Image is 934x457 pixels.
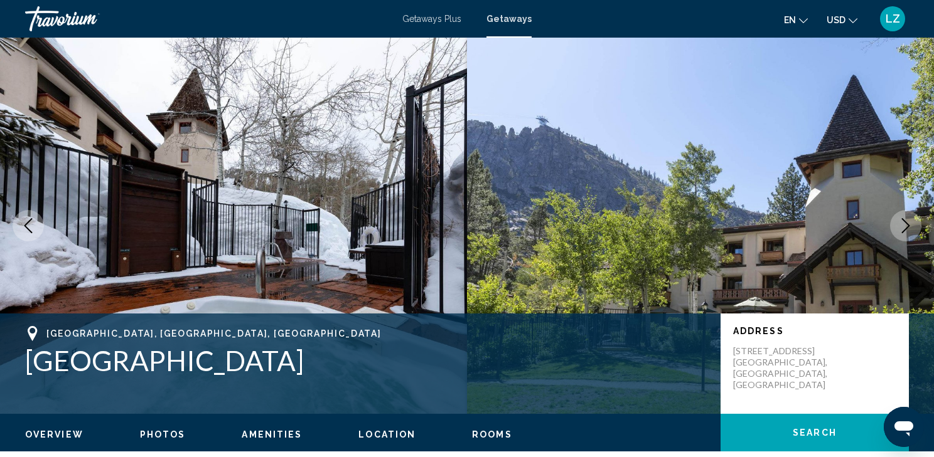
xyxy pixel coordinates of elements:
[472,429,512,439] span: Rooms
[884,407,924,447] iframe: Button to launch messaging window
[733,345,834,391] p: [STREET_ADDRESS] [GEOGRAPHIC_DATA], [GEOGRAPHIC_DATA], [GEOGRAPHIC_DATA]
[25,429,83,440] button: Overview
[876,6,909,32] button: User Menu
[13,210,44,241] button: Previous image
[242,429,302,439] span: Amenities
[733,326,896,336] p: Address
[721,414,909,451] button: Search
[140,429,186,439] span: Photos
[25,6,390,31] a: Travorium
[784,11,808,29] button: Change language
[25,429,83,439] span: Overview
[886,13,900,25] span: LZ
[46,328,381,339] span: [GEOGRAPHIC_DATA], [GEOGRAPHIC_DATA], [GEOGRAPHIC_DATA]
[25,344,708,377] h1: [GEOGRAPHIC_DATA]
[242,429,302,440] button: Amenities
[358,429,416,440] button: Location
[472,429,512,440] button: Rooms
[402,14,461,24] a: Getaways Plus
[486,14,532,24] a: Getaways
[827,11,857,29] button: Change currency
[784,15,796,25] span: en
[793,428,837,438] span: Search
[140,429,186,440] button: Photos
[827,15,845,25] span: USD
[358,429,416,439] span: Location
[890,210,921,241] button: Next image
